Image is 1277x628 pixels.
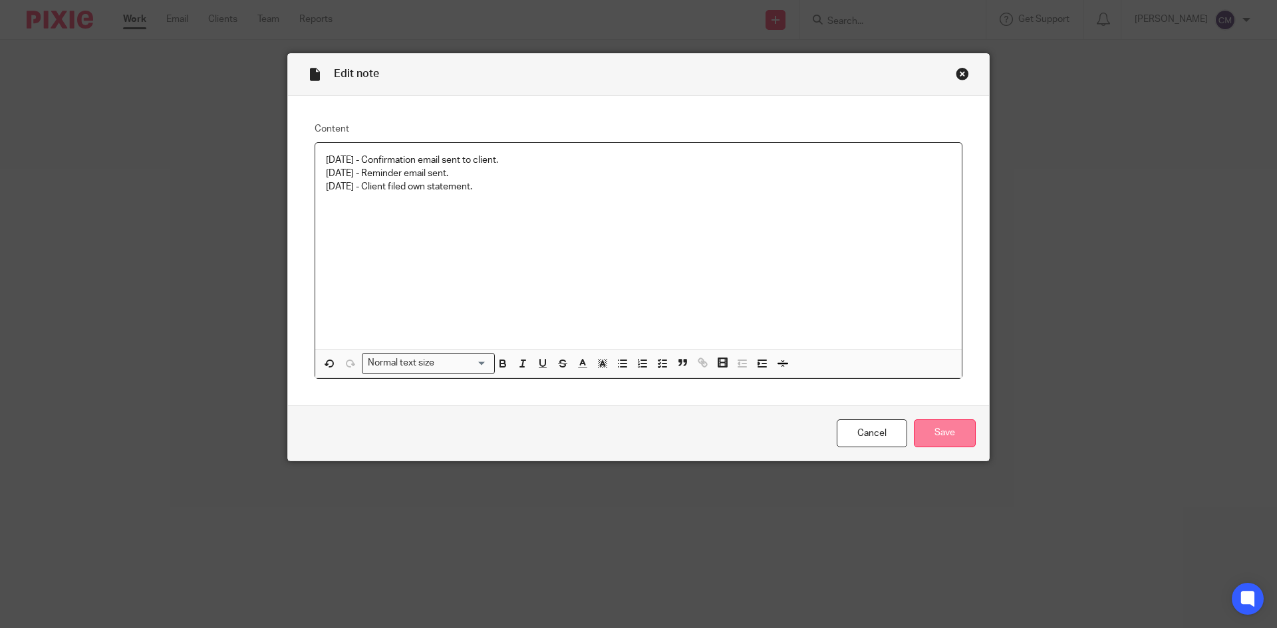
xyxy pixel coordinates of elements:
input: Search for option [439,356,487,370]
div: Search for option [362,353,495,373]
span: Normal text size [365,356,438,370]
p: [DATE] - Confirmation email sent to client. [326,154,951,167]
p: [DATE] - Client filed own statement. [326,180,951,193]
p: [DATE] - Reminder email sent. [326,167,951,180]
span: Edit note [334,68,379,79]
div: Close this dialog window [956,67,969,80]
label: Content [315,122,962,136]
input: Save [914,419,976,448]
a: Cancel [837,419,907,448]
